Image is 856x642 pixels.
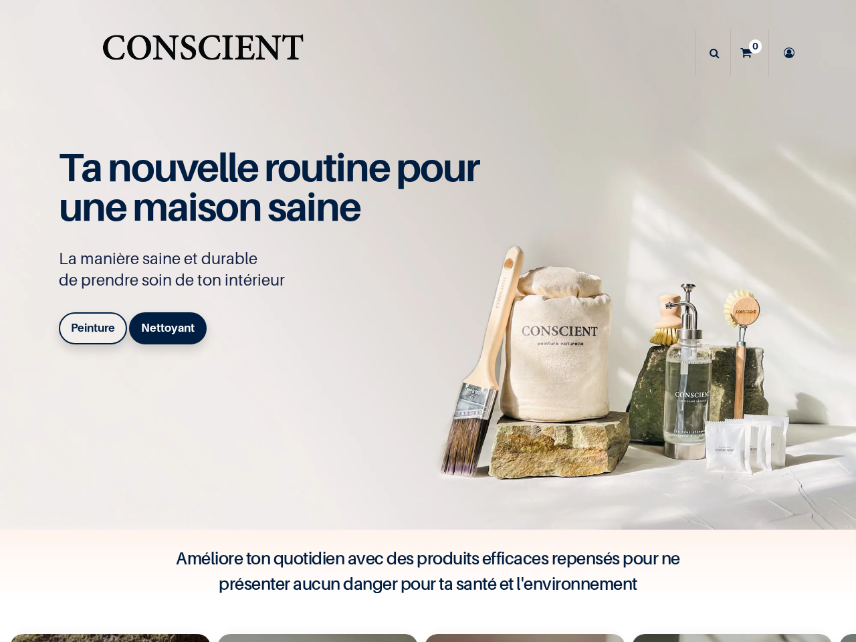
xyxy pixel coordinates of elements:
[59,143,479,230] span: Ta nouvelle routine pour une maison saine
[749,39,762,53] sup: 0
[160,546,695,597] h4: Améliore ton quotidien avec des produits efficaces repensés pour ne présenter aucun danger pour t...
[59,312,127,344] a: Peinture
[141,321,195,334] b: Nettoyant
[731,29,768,76] a: 0
[100,27,306,80] img: Conscient
[129,312,207,344] a: Nettoyant
[71,321,115,334] b: Peinture
[100,27,306,80] a: Logo of Conscient
[59,248,494,291] p: La manière saine et durable de prendre soin de ton intérieur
